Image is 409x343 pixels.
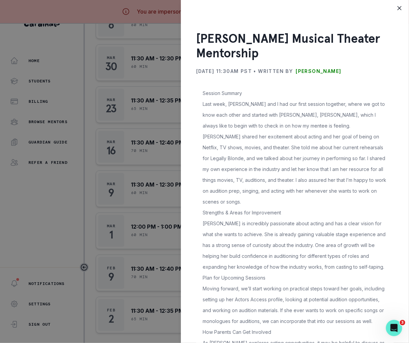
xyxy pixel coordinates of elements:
p: Moving forward, we’ll start working on practical steps toward her goals, including setting up her... [203,283,387,327]
p: Last week, [PERSON_NAME] and I had our first session together, where we got to know each other an... [203,99,387,207]
p: How Parents Can Get Involved [203,327,387,338]
p: [PERSON_NAME] [296,66,341,77]
p: Session Summary [203,88,387,99]
h3: [PERSON_NAME] Musical Theater Mentorship [196,31,394,60]
p: [PERSON_NAME] is incredibly passionate about acting and has a clear vision for what she wants to ... [203,218,387,272]
p: [DATE] 11:30AM PST • Written by [196,66,293,77]
p: Plan for Upcoming Sessions [203,272,387,283]
iframe: Intercom live chat [386,320,402,336]
button: Close [394,3,405,14]
span: 3 [400,320,405,325]
p: Strengths & Areas for Improvement [203,207,387,218]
